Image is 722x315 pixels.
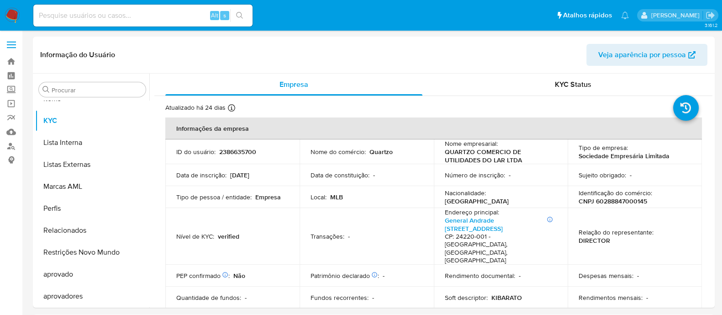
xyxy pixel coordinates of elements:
[637,272,639,280] p: -
[176,294,241,302] p: Quantidade de fundos :
[255,193,281,201] p: Empresa
[373,171,375,179] p: -
[579,152,669,160] p: Sociedade Empresária Limitada
[598,44,686,66] span: Veja aparência por pessoa
[706,11,715,20] a: Sair
[311,148,366,156] p: Nome do comércio :
[579,294,643,302] p: Rendimentos mensais :
[519,272,521,280] p: -
[176,193,252,201] p: Tipo de pessoa / entidade :
[445,189,486,197] p: Nacionalidade :
[491,294,522,302] p: KIBARATO
[630,171,632,179] p: -
[35,132,149,154] button: Lista Interna
[233,272,245,280] p: Não
[311,232,344,240] p: Transações :
[35,198,149,219] button: Perfis
[445,208,499,216] p: Endereço principal :
[563,11,612,20] span: Atalhos rápidos
[311,171,369,179] p: Data de constituição :
[52,86,142,94] input: Procurar
[348,232,350,240] p: -
[579,197,647,205] p: CNPJ 60288847000145
[40,50,115,59] h1: Informação do Usuário
[651,11,702,20] p: laisa.felismino@mercadolivre.com
[445,139,498,148] p: Nome empresarial :
[176,148,216,156] p: ID do usuário :
[35,110,149,132] button: KYC
[42,86,50,93] button: Procurar
[579,144,628,152] p: Tipo de empresa :
[35,285,149,307] button: aprovadores
[165,117,702,139] th: Informações da empresa
[579,171,626,179] p: Sujeito obrigado :
[230,9,249,22] button: search-icon
[586,44,707,66] button: Veja aparência por pessoa
[33,10,253,21] input: Pesquise usuários ou casos...
[579,272,633,280] p: Despesas mensais :
[579,228,653,236] p: Relação do representante :
[311,193,327,201] p: Local :
[311,294,369,302] p: Fundos recorrentes :
[579,236,610,245] p: DIRECTOR
[509,171,511,179] p: -
[176,171,227,179] p: Data de inscrição :
[369,148,393,156] p: Quartzo
[176,232,214,240] p: Nível de KYC :
[35,263,149,285] button: aprovado
[445,233,553,265] h4: CP: 24220-001 - [GEOGRAPHIC_DATA], [GEOGRAPHIC_DATA], [GEOGRAPHIC_DATA]
[330,193,343,201] p: MLB
[218,232,239,240] p: verified
[35,176,149,198] button: Marcas AML
[311,272,379,280] p: Patrimônio declarado :
[445,171,505,179] p: Número de inscrição :
[35,154,149,176] button: Listas Externas
[372,294,374,302] p: -
[176,272,230,280] p: PEP confirmado :
[621,11,629,19] a: Notificações
[165,103,226,112] p: Atualizado há 24 dias
[646,294,648,302] p: -
[35,219,149,241] button: Relacionados
[445,272,515,280] p: Rendimento documental :
[445,216,503,233] a: General Andrade [STREET_ADDRESS]
[35,241,149,263] button: Restrições Novo Mundo
[383,272,385,280] p: -
[555,79,591,90] span: KYC Status
[579,189,652,197] p: Identificação do comércio :
[211,11,218,20] span: Alt
[445,294,488,302] p: Soft descriptor :
[245,294,247,302] p: -
[219,148,256,156] p: 2386635700
[445,148,553,164] p: QUARTZO COMERCIO DE UTILIDADES DO LAR LTDA
[223,11,226,20] span: s
[279,79,308,90] span: Empresa
[230,171,249,179] p: [DATE]
[445,197,509,205] p: [GEOGRAPHIC_DATA]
